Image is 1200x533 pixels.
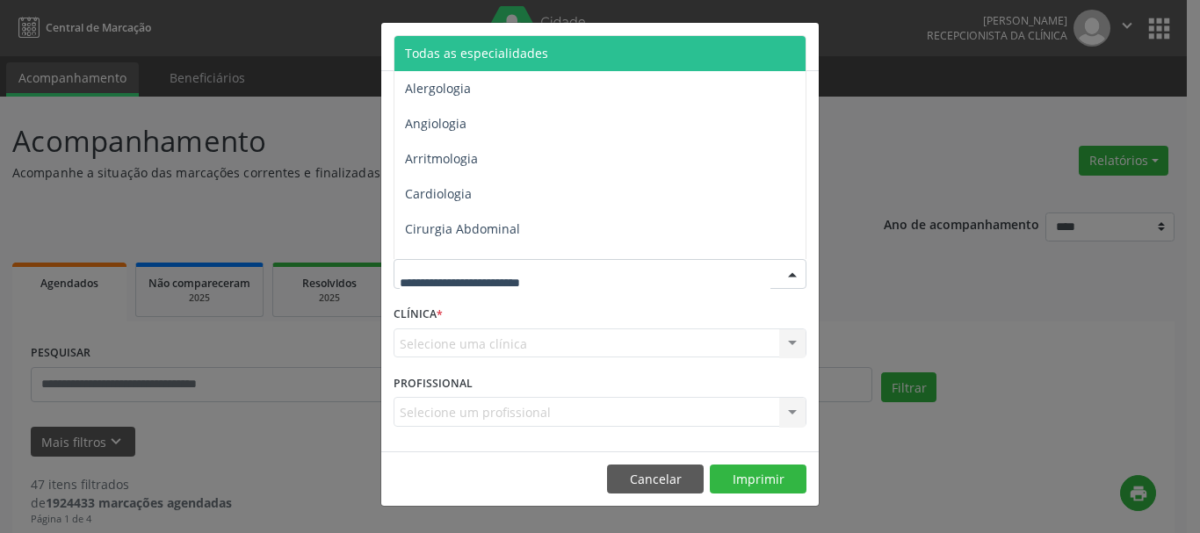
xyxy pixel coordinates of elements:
span: Cirurgia Bariatrica [405,256,513,272]
button: Close [784,23,819,66]
span: Arritmologia [405,150,478,167]
h5: Relatório de agendamentos [394,35,595,58]
button: Cancelar [607,465,704,494]
label: PROFISSIONAL [394,370,473,397]
button: Imprimir [710,465,806,494]
span: Angiologia [405,115,466,132]
span: Todas as especialidades [405,45,548,61]
span: Alergologia [405,80,471,97]
span: Cirurgia Abdominal [405,220,520,237]
label: CLÍNICA [394,301,443,328]
span: Cardiologia [405,185,472,202]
